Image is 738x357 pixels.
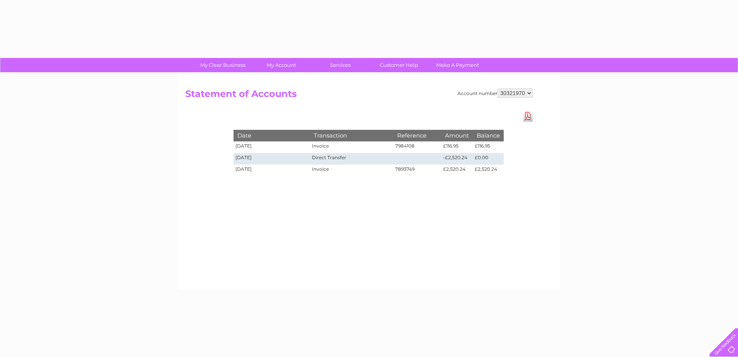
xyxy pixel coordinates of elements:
[441,130,473,141] th: Amount
[234,130,310,141] th: Date
[473,153,504,165] td: £0.00
[393,165,441,176] td: 7893749
[473,141,504,153] td: £116.95
[234,165,310,176] td: [DATE]
[310,165,393,176] td: Invoice
[393,130,441,141] th: Reference
[191,58,255,72] a: My Clear Business
[473,130,504,141] th: Balance
[310,141,393,153] td: Invoice
[310,153,393,165] td: Direct Transfer
[234,141,310,153] td: [DATE]
[523,110,533,122] a: Download Pdf
[441,153,473,165] td: -£2,520.24
[457,88,533,98] div: Account number
[473,165,504,176] td: £2,520.24
[310,130,393,141] th: Transaction
[441,141,473,153] td: £116.95
[426,58,489,72] a: Make A Payment
[393,141,441,153] td: 7984108
[250,58,313,72] a: My Account
[185,88,533,103] h2: Statement of Accounts
[308,58,372,72] a: Services
[441,165,473,176] td: £2,520.24
[234,153,310,165] td: [DATE]
[367,58,431,72] a: Customer Help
